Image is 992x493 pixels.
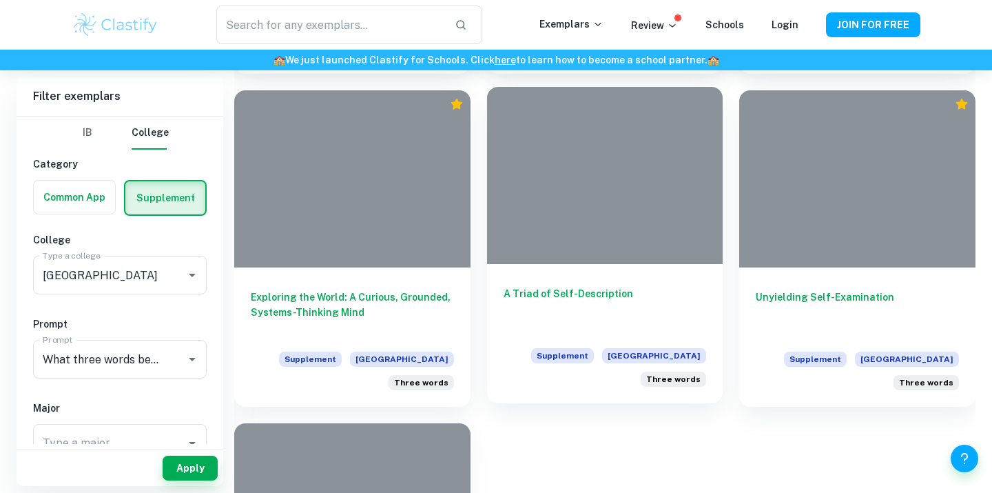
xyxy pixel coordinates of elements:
[893,375,959,390] div: What three words best describe you?
[71,117,104,150] button: IB
[531,348,594,363] span: Supplement
[739,90,975,407] a: Unyielding Self-ExaminationSupplement[GEOGRAPHIC_DATA]What three words best describe you?
[602,348,706,363] span: [GEOGRAPHIC_DATA]
[955,97,969,111] div: Premium
[772,19,798,30] a: Login
[273,54,285,66] span: 🏫
[3,52,989,68] h6: We just launched Clastify for Schools. Click to learn how to become a school partner.
[641,372,706,387] div: What three words best describe you?
[183,265,202,285] button: Open
[756,290,959,335] h6: Unyielding Self-Examination
[43,334,73,345] label: Prompt
[71,117,169,150] div: Filter type choice
[72,11,159,39] img: Clastify logo
[125,181,205,214] button: Supplement
[899,376,953,389] span: Three words
[43,250,100,261] label: Type a college
[646,373,701,385] span: Three words
[33,316,207,332] h6: Prompt
[784,352,847,367] span: Supplement
[34,181,115,214] button: Common App
[705,19,744,30] a: Schools
[183,434,202,453] button: Open
[389,375,454,390] div: What three words best describe you?
[183,350,202,369] button: Open
[487,90,723,407] a: A Triad of Self-DescriptionSupplement[GEOGRAPHIC_DATA]What three words best describe you?
[631,18,678,33] p: Review
[33,157,207,172] h6: Category
[394,376,448,389] span: Three words
[163,456,218,481] button: Apply
[350,352,454,367] span: [GEOGRAPHIC_DATA]
[855,352,959,367] span: [GEOGRAPHIC_DATA]
[33,232,207,248] h6: College
[234,90,471,407] a: Exploring the World: A Curious, Grounded, Systems-Thinking MindSupplement[GEOGRAPHIC_DATA]What th...
[17,77,223,116] h6: Filter exemplars
[495,54,516,66] a: here
[279,352,342,367] span: Supplement
[504,286,707,332] h6: A Triad of Self-Description
[216,6,444,44] input: Search for any exemplars...
[251,290,454,335] h6: Exploring the World: A Curious, Grounded, Systems-Thinking Mind
[826,12,920,37] button: JOIN FOR FREE
[132,117,169,150] button: College
[450,97,464,111] div: Premium
[707,54,719,66] span: 🏫
[539,17,603,32] p: Exemplars
[33,401,207,416] h6: Major
[951,445,978,472] button: Help and Feedback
